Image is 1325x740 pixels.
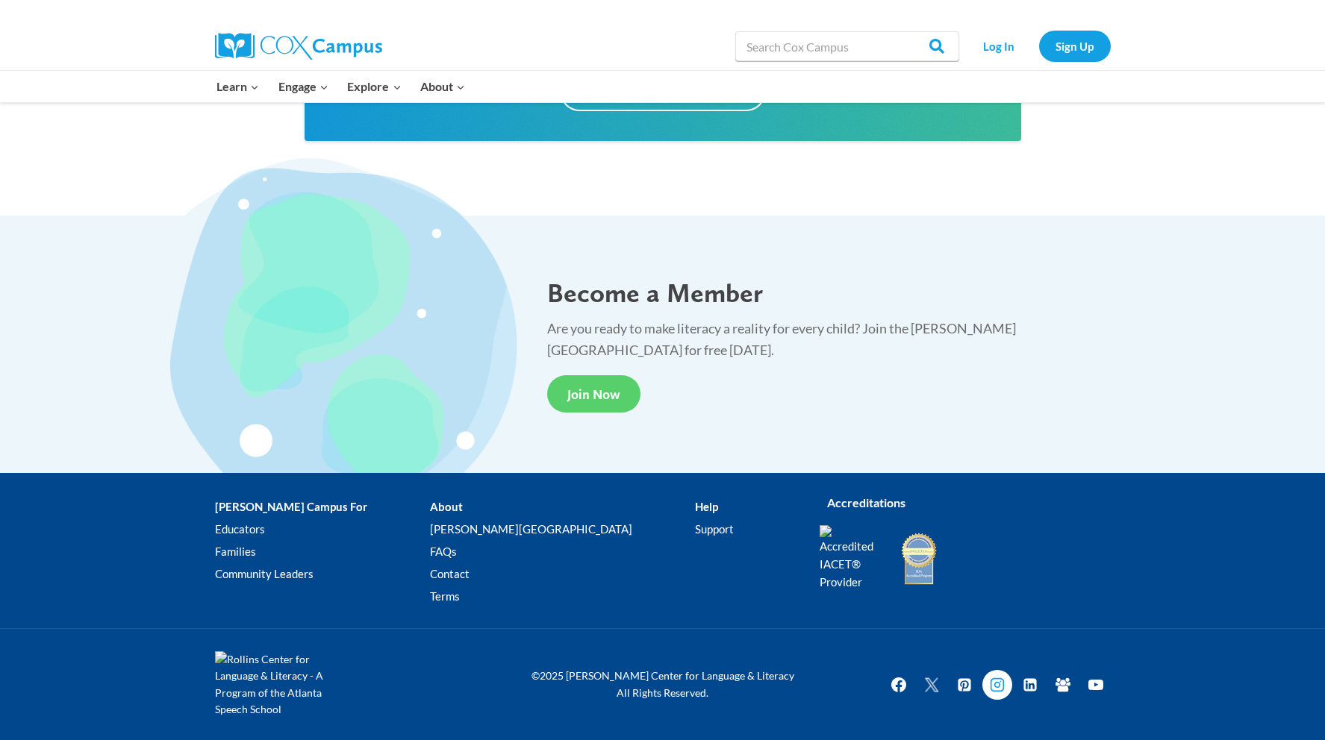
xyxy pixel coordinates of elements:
[1015,670,1045,700] a: Linkedin
[923,676,941,693] img: Twitter X icon white
[982,670,1012,700] a: Instagram
[820,525,883,591] img: Accredited IACET® Provider
[827,495,905,509] strong: Accreditations
[900,531,938,586] img: IDA Accredited
[430,562,695,585] a: Contact
[567,386,620,402] span: Join Now
[917,670,947,700] a: Twitter
[215,33,382,60] img: Cox Campus
[735,31,959,61] input: Search Cox Campus
[208,71,475,102] nav: Primary Navigation
[208,71,269,102] button: Child menu of Learn
[695,518,796,540] a: Support
[269,71,338,102] button: Child menu of Engage
[547,318,1114,361] p: Are you ready to make literacy a reality for every child? Join the [PERSON_NAME][GEOGRAPHIC_DATA]...
[1081,670,1111,700] a: YouTube
[1039,31,1111,61] a: Sign Up
[215,540,430,562] a: Families
[521,668,805,701] p: ©2025 [PERSON_NAME] Center for Language & Literacy All Rights Reserved.
[967,31,1032,61] a: Log In
[950,670,979,700] a: Pinterest
[967,31,1111,61] nav: Secondary Navigation
[411,71,475,102] button: Child menu of About
[430,540,695,562] a: FAQs
[430,518,695,540] a: [PERSON_NAME][GEOGRAPHIC_DATA]
[215,518,430,540] a: Educators
[430,585,695,607] a: Terms
[884,670,914,700] a: Facebook
[547,375,640,412] a: Join Now
[338,71,411,102] button: Child menu of Explore
[215,562,430,585] a: Community Leaders
[547,277,763,309] span: Become a Member
[1048,670,1078,700] a: Facebook Group
[215,651,349,718] img: Rollins Center for Language & Literacy - A Program of the Atlanta Speech School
